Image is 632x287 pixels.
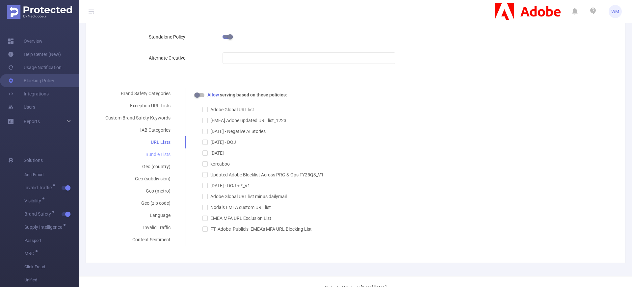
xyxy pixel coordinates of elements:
span: [EMEA] Adobe updated URL list_1223 [208,118,289,123]
a: Help Center (New) [8,48,61,61]
div: Geo (zip code) [97,197,178,209]
span: Supply Intelligence [24,225,65,229]
span: Invalid Traffic [24,185,54,190]
b: Allow [206,92,220,97]
span: Nodals EMEA custom URL list [208,205,274,210]
span: Passport [24,234,79,247]
span: Click Fraud [24,260,79,274]
span: EMEA MFA URL Exclusion List [208,216,274,221]
label: Alternate Creative [149,55,189,61]
div: Exception URL Lists [97,100,178,112]
a: Integrations [8,87,49,100]
div: Invalid Traffic [97,222,178,234]
div: Geo (subdivision) [97,173,178,185]
b: serving based on these policies: [220,92,287,97]
a: Blocking Policy [8,74,54,87]
span: Unified [24,274,79,287]
span: Adobe Global URL list minus dailymail [208,194,289,199]
a: Usage Notification [8,61,62,74]
div: Brand Safety Categories [97,88,178,100]
img: Protected Media [7,5,72,19]
a: Reports [24,115,40,128]
span: Visibility [24,198,43,203]
span: [DATE] - Negative AI Stories [208,129,268,134]
span: [DATE] - DOJ + *_V1 [208,183,253,188]
span: koreaboo [208,161,232,167]
label: Standalone Policy [149,34,189,39]
span: WM [611,5,619,18]
div: Geo (country) [97,161,178,173]
a: Users [8,100,35,114]
div: Geo (metro) [97,185,178,197]
span: Updated Adobe Blocklist Across PRG & Ops FY25Q3_V1 [208,172,326,177]
div: Bundle Lists [97,148,178,161]
span: Brand Safety [24,212,53,216]
span: MRC [24,251,37,256]
span: FT_Adobe_Publicis_EMEA's MFA URL Blocking List [208,226,314,232]
span: Adobe Global URL list [208,107,257,112]
div: Custom Brand Safety Keywords [97,112,178,124]
span: Anti-Fraud [24,168,79,181]
div: Language [97,209,178,222]
span: [DATE] [208,150,226,156]
span: Solutions [24,154,43,167]
span: [DATE] - DOJ [208,140,239,145]
div: URL Lists [97,136,178,148]
div: IAB Categories [97,124,178,136]
div: Content Sentiment [97,234,178,246]
span: Reports [24,119,40,124]
a: Overview [8,35,42,48]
